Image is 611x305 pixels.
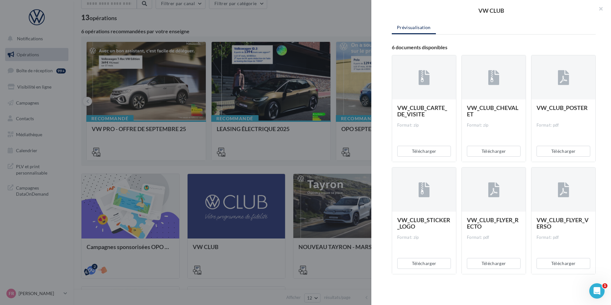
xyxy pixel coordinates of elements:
span: VW_CLUB_STICKER_LOGO [397,216,450,230]
span: VW_CLUB_CARTE_DE_VISITE [397,104,447,118]
div: Format: pdf [537,235,590,240]
span: VW_CLUB_CHEVALET [467,104,518,118]
span: VW_CLUB_FLYER_RECTO [467,216,519,230]
div: Format: zip [467,122,521,128]
span: 1 [602,283,607,288]
div: VW CLUB [382,8,601,13]
div: Format: pdf [537,122,590,128]
button: Télécharger [537,258,590,269]
button: Télécharger [397,146,451,157]
iframe: Intercom live chat [589,283,605,299]
div: Format: zip [397,235,451,240]
div: Format: pdf [467,235,521,240]
span: VW_CLUB_FLYER_VERSO [537,216,589,230]
div: Format: zip [397,122,451,128]
button: Télécharger [397,258,451,269]
button: Télécharger [537,146,590,157]
button: Télécharger [467,146,521,157]
button: Télécharger [467,258,521,269]
span: VW_CLUB_POSTER [537,104,588,111]
div: 6 documents disponibles [392,45,596,50]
